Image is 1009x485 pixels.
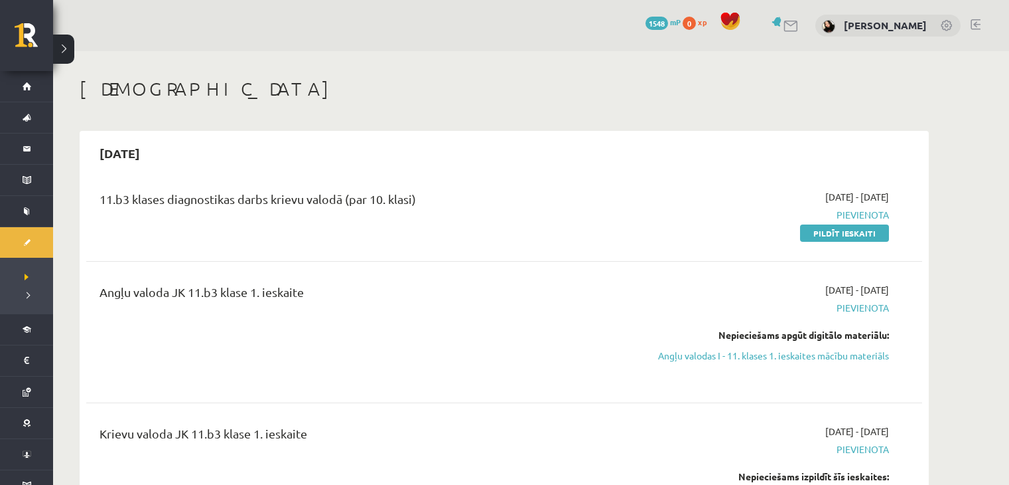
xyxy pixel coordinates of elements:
[683,17,696,30] span: 0
[844,19,927,32] a: [PERSON_NAME]
[15,23,53,56] a: Rīgas 1. Tālmācības vidusskola
[639,301,889,315] span: Pievienota
[100,283,619,308] div: Angļu valoda JK 11.b3 klase 1. ieskaite
[822,20,835,33] img: Estere Vaivode
[639,328,889,342] div: Nepieciešams apgūt digitālo materiālu:
[825,190,889,204] span: [DATE] - [DATE]
[100,190,619,215] div: 11.b3 klases diagnostikas darbs krievu valodā (par 10. klasi)
[698,17,706,27] span: xp
[825,283,889,297] span: [DATE] - [DATE]
[86,138,153,169] h2: [DATE]
[80,78,929,100] h1: [DEMOGRAPHIC_DATA]
[825,425,889,438] span: [DATE] - [DATE]
[645,17,668,30] span: 1548
[639,442,889,456] span: Pievienota
[639,349,889,363] a: Angļu valodas I - 11. klases 1. ieskaites mācību materiāls
[639,470,889,484] div: Nepieciešams izpildīt šīs ieskaites:
[800,225,889,242] a: Pildīt ieskaiti
[645,17,681,27] a: 1548 mP
[670,17,681,27] span: mP
[683,17,713,27] a: 0 xp
[100,425,619,449] div: Krievu valoda JK 11.b3 klase 1. ieskaite
[639,208,889,222] span: Pievienota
